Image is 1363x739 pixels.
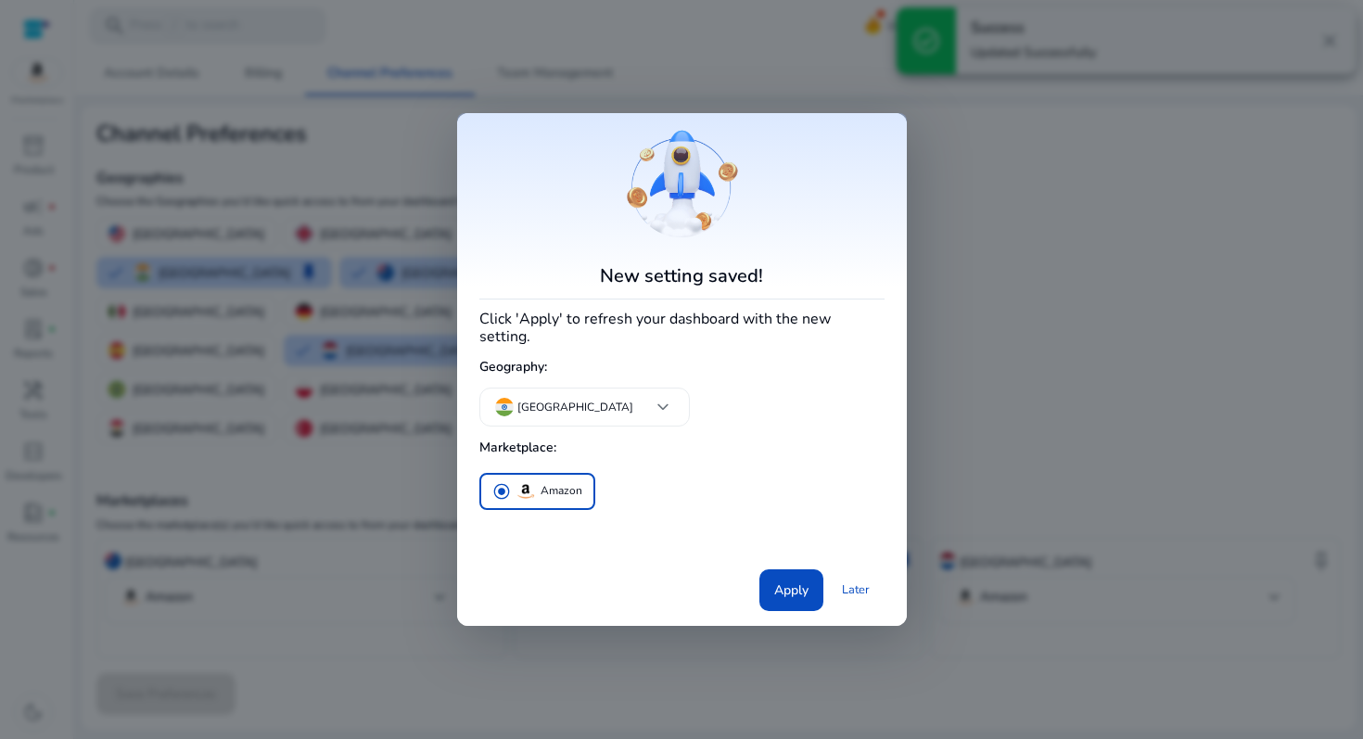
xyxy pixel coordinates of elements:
[759,569,823,611] button: Apply
[479,352,885,383] h5: Geography:
[479,307,885,346] h4: Click 'Apply' to refresh your dashboard with the new setting.
[774,580,809,600] span: Apply
[479,433,885,464] h5: Marketplace:
[652,396,674,418] span: keyboard_arrow_down
[517,399,633,415] p: [GEOGRAPHIC_DATA]
[827,573,885,606] a: Later
[495,398,514,416] img: in.svg
[515,480,537,503] img: amazon.svg
[541,481,582,501] p: Amazon
[492,482,511,501] span: radio_button_checked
